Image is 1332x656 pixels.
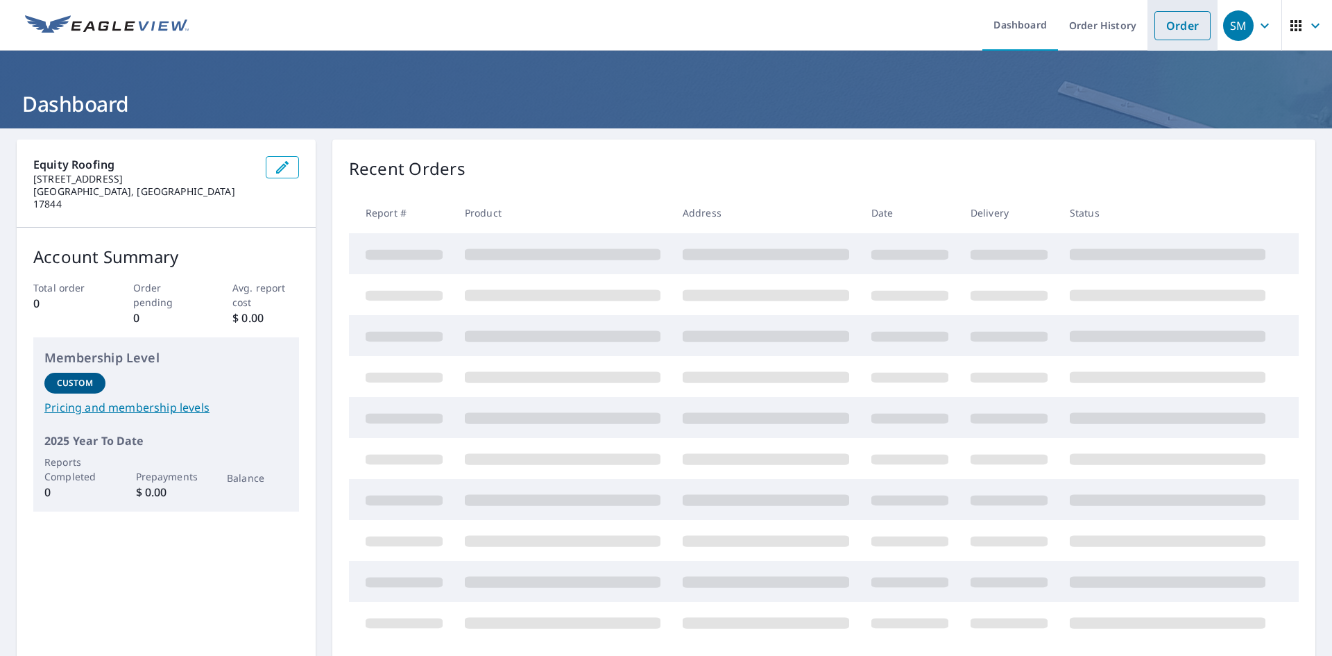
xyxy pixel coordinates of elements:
p: Equity Roofing [33,156,255,173]
p: 0 [33,295,100,312]
img: EV Logo [25,15,189,36]
div: SM [1223,10,1254,41]
p: Recent Orders [349,156,466,181]
p: Order pending [133,280,200,310]
p: Account Summary [33,244,299,269]
p: Membership Level [44,348,288,367]
p: [STREET_ADDRESS] [33,173,255,185]
a: Order [1154,11,1211,40]
p: Custom [57,377,93,389]
h1: Dashboard [17,90,1315,118]
p: 2025 Year To Date [44,432,288,449]
p: $ 0.00 [232,310,299,326]
th: Product [454,192,672,233]
th: Status [1059,192,1276,233]
p: 0 [44,484,105,501]
p: Prepayments [136,469,197,484]
p: $ 0.00 [136,484,197,501]
p: Reports Completed [44,455,105,484]
p: Balance [227,471,288,485]
th: Date [860,192,959,233]
th: Delivery [959,192,1059,233]
th: Address [672,192,860,233]
p: Avg. report cost [232,280,299,310]
p: [GEOGRAPHIC_DATA], [GEOGRAPHIC_DATA] 17844 [33,185,255,210]
a: Pricing and membership levels [44,399,288,416]
p: Total order [33,280,100,295]
th: Report # [349,192,454,233]
p: 0 [133,310,200,326]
